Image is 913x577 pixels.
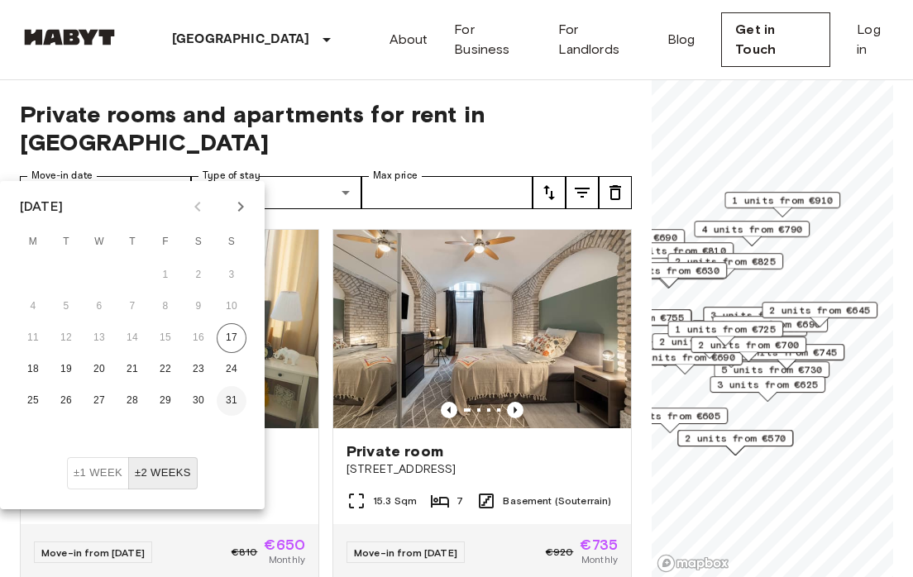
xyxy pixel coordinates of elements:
span: €735 [580,537,618,552]
p: [GEOGRAPHIC_DATA] [172,30,310,50]
div: Map marker [691,320,807,346]
button: Next month [227,193,255,221]
div: Map marker [618,242,734,268]
button: 19 [51,355,81,384]
button: 22 [151,355,180,384]
button: 25 [18,386,48,416]
span: Wednesday [84,226,114,259]
div: Map marker [611,262,727,288]
span: Move-in from [DATE] [41,546,145,559]
button: 31 [217,386,246,416]
span: 1 units from €725 [675,322,776,336]
img: Marketing picture of unit DE-02-004-006-05HF [333,230,631,428]
button: 30 [184,386,213,416]
span: 4 units from €755 [583,310,684,325]
label: Type of stay [203,169,261,183]
span: Monday [18,226,48,259]
button: 24 [217,355,246,384]
span: 6 units from €690 [719,317,820,331]
span: 3 units from €605 [619,408,720,423]
span: 15.3 Sqm [373,494,417,508]
span: Monthly [269,552,305,567]
button: 21 [117,355,147,384]
label: Move-in date [31,169,93,183]
a: Get in Touch [721,12,830,67]
span: €920 [546,545,574,560]
span: 2 units from €825 [675,254,776,269]
span: €650 [264,537,305,552]
button: tune [599,176,632,209]
button: Previous image [441,402,457,418]
div: Map marker [724,192,840,217]
div: Map marker [677,430,793,455]
div: Map marker [712,316,828,341]
button: tune [533,176,566,209]
span: 2 units from €810 [625,243,726,258]
a: For Landlords [558,20,641,60]
div: Map marker [703,307,819,332]
span: 3 units from €800 [710,308,811,322]
span: 3 units from €625 [717,377,818,392]
div: Map marker [667,253,783,279]
label: Max price [373,169,418,183]
span: Monthly [581,552,618,567]
a: Log in [857,20,893,60]
a: Blog [667,30,696,50]
span: 3 units from €745 [736,345,837,360]
button: 26 [51,386,81,416]
a: Mapbox logo [657,554,729,573]
button: 18 [18,355,48,384]
a: About [390,30,428,50]
div: Map marker [667,321,783,346]
span: 1 units from €910 [732,193,833,207]
span: 1 units from €690 [576,230,677,245]
span: Move-in from [DATE] [354,546,457,559]
button: 20 [84,355,114,384]
button: 27 [84,386,114,416]
span: Private room [347,441,443,461]
span: €810 [232,545,258,560]
div: Map marker [652,333,767,359]
span: Friday [151,226,180,259]
img: Habyt [20,29,119,45]
button: tune [566,176,599,209]
span: 2 units from €925 [659,334,760,349]
span: 5 units from €730 [721,362,822,377]
span: [STREET_ADDRESS] [347,461,618,478]
a: For Business [454,20,531,60]
span: Basement (Souterrain) [503,494,611,508]
span: Tuesday [51,226,81,259]
button: Previous image [507,402,523,418]
span: Sunday [217,226,246,259]
span: 3 units from €630 [619,263,719,278]
div: Map marker [710,376,825,402]
button: 29 [151,386,180,416]
div: Map marker [691,336,806,362]
span: 4 units from €790 [701,222,802,236]
button: 17 [217,323,246,353]
div: Map marker [762,302,877,327]
span: Thursday [117,226,147,259]
button: 28 [117,386,147,416]
span: 2 units from €570 [685,431,786,446]
button: ±2 weeks [128,457,198,489]
div: Move In Flexibility [67,457,198,489]
div: [DATE] [20,197,63,217]
div: Map marker [627,349,743,374]
span: 7 [456,494,463,508]
button: ±1 week [67,457,129,489]
span: 2 units from €645 [769,303,870,317]
span: Private rooms and apartments for rent in [GEOGRAPHIC_DATA] [20,100,632,156]
span: 2 units from €700 [698,337,799,352]
div: Map marker [694,221,810,246]
span: Saturday [184,226,213,259]
button: 23 [184,355,213,384]
div: Map marker [714,361,829,387]
div: Map marker [612,408,728,433]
